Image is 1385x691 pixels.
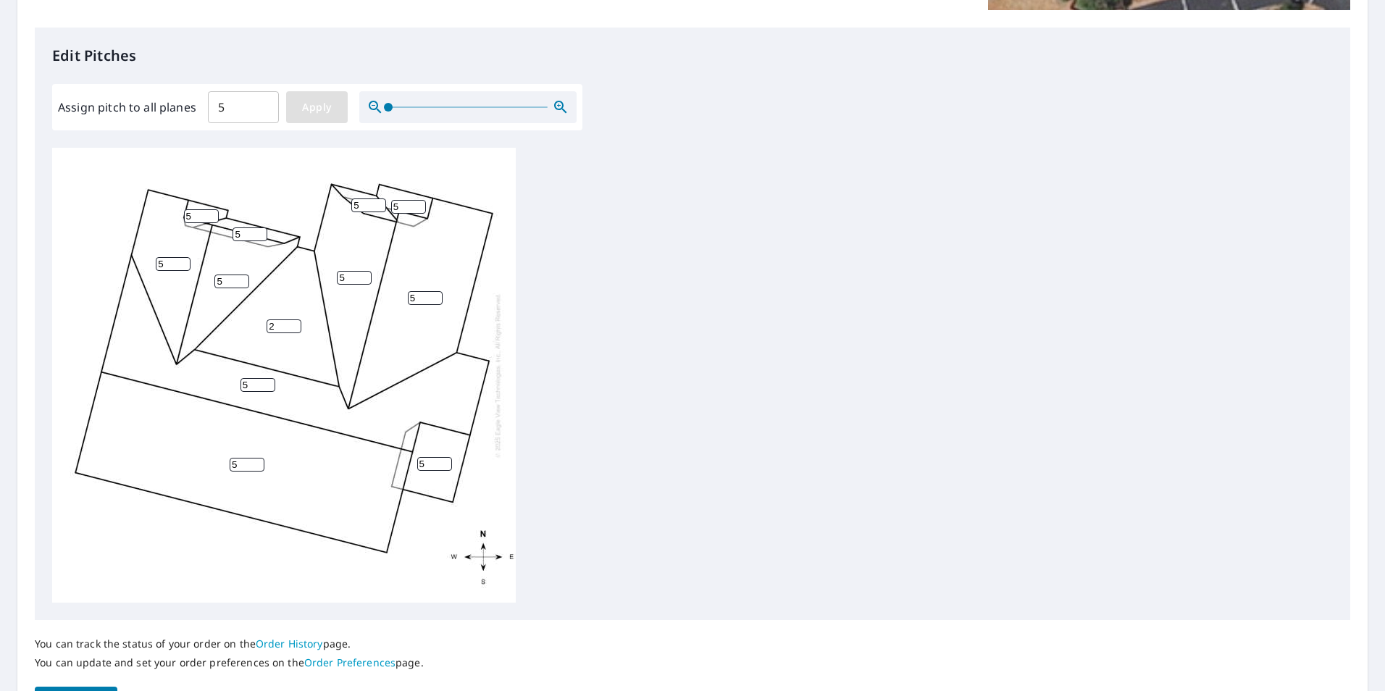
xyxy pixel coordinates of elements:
[208,87,279,127] input: 00.0
[286,91,348,123] button: Apply
[304,656,396,669] a: Order Preferences
[35,637,424,650] p: You can track the status of your order on the page.
[58,99,196,116] label: Assign pitch to all planes
[256,637,323,650] a: Order History
[35,656,424,669] p: You can update and set your order preferences on the page.
[298,99,336,117] span: Apply
[52,45,1333,67] p: Edit Pitches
